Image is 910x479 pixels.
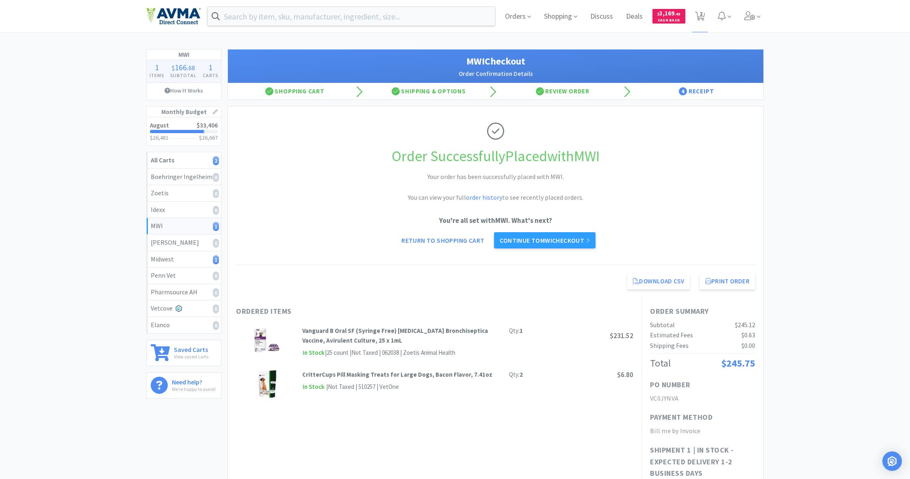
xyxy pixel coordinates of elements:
i: 1 [213,255,219,264]
i: 0 [213,206,219,215]
h2: VC0JYNVA [650,393,755,404]
i: 0 [213,272,219,280]
span: 4 [679,87,687,95]
div: Pharmsource AH [151,287,217,298]
h1: Order Summary [650,306,755,317]
img: 0e65a45ffe1e425face62000465054f5_174366.png [253,326,281,354]
div: Penn Vet [151,270,217,281]
div: Total [650,356,671,371]
a: Elanco0 [147,317,221,333]
span: | 25 count [325,349,349,356]
a: All Carts2 [147,152,221,169]
h4: Items [147,71,167,79]
span: Cash Back [657,18,680,24]
div: Qty: [509,326,523,336]
div: Subtotal [650,320,675,330]
input: Search by item, sku, manufacturer, ingredient, size... [208,7,495,26]
a: Boehringer Ingelheim0 [147,169,221,186]
h2: Your order has been successfully placed with MWI. You can view your full to see recently placed o... [374,172,617,203]
a: Zoetis0 [147,185,221,202]
strong: Vanguard B Oral SF (Syringe Free) [MEDICAL_DATA] Bronchiseptica Vaccine, Avirulent Culture, 25 x 1mL [302,327,488,344]
strong: 2 [520,371,523,378]
div: Receipt [630,83,764,99]
div: . [167,63,200,71]
a: Penn Vet0 [147,268,221,284]
div: Boehringer Ingelheim [151,172,217,182]
span: In Stock [302,382,325,392]
a: Idexx0 [147,202,221,218]
div: Idexx [151,205,217,215]
a: Saved CartsView saved carts [146,340,221,366]
div: Qty: [509,370,523,380]
a: [PERSON_NAME]0 [147,235,221,251]
div: MWI [151,221,217,231]
strong: 1 [520,327,523,334]
span: 166 [175,62,187,72]
span: $0.00 [741,341,755,350]
div: Shipping Fees [650,341,689,351]
a: Midwest1 [147,251,221,268]
a: $3,169.45Cash Back [652,5,685,27]
a: Pharmsource AH0 [147,284,221,301]
div: Shipping & Options [362,83,496,99]
span: $26,481 [150,134,169,141]
a: Discuss [587,13,616,20]
h1: Payment Method [650,412,713,423]
i: 0 [213,173,219,182]
span: 3,169 [657,9,680,17]
a: order history [466,193,502,201]
div: Review Order [496,83,630,99]
i: 2 [213,156,219,165]
span: $ [172,64,175,72]
h1: Order Successfully Placed with MWI [236,145,755,168]
a: How It Works [147,83,221,98]
span: $0.63 [741,331,755,339]
p: We're happy to assist! [172,385,216,393]
h2: August [150,122,169,128]
span: $33,406 [197,121,218,129]
span: 26,667 [202,134,218,141]
div: Shopping Cart [228,83,362,99]
i: 0 [213,321,219,330]
span: . 45 [674,11,680,17]
span: $231.52 [610,331,633,340]
a: Vetcove0 [147,300,221,317]
h1: Monthly Budget [147,107,221,117]
a: 2 [692,14,708,21]
h2: Bill me by Invoice [650,426,755,436]
a: Continue toMWIcheckout [494,232,595,248]
h2: Order Confirmation Details [236,69,755,79]
span: 1 [155,62,159,72]
div: Zoetis [151,188,217,199]
div: Estimated Fees [650,330,693,341]
div: | Not Taxed | 510257 | VetOne [325,382,399,392]
img: 5b9baeef08364e83952bbe7ce7f8ec0f_302786.png [258,370,277,398]
h3: $ [199,135,218,140]
span: 1 [208,62,212,72]
i: 0 [213,288,219,297]
i: 0 [213,189,219,198]
h1: PO Number [650,379,691,391]
div: Vetcove [151,303,217,314]
a: Return to Shopping Cart [396,232,490,248]
div: Open Intercom Messenger [882,451,902,471]
p: You're all set with MWI . What's next? [236,215,755,226]
span: $ [657,11,659,17]
button: Print Order [700,273,755,289]
a: August$33,406$26,481$26,667 [147,117,221,145]
div: Elanco [151,320,217,330]
a: Download CSV [627,273,690,289]
span: In Stock [302,348,325,358]
div: Midwest [151,254,217,265]
h1: Ordered Items [236,306,480,317]
a: MWI1 [147,218,221,235]
i: 0 [213,239,219,248]
a: Deals [623,13,646,20]
span: $6.80 [617,370,633,379]
p: View saved carts [174,353,208,360]
span: 68 [188,64,195,72]
h1: MWI Checkout [236,54,755,69]
span: $245.12 [735,321,755,329]
i: 0 [213,304,219,313]
h4: Carts [199,71,221,79]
